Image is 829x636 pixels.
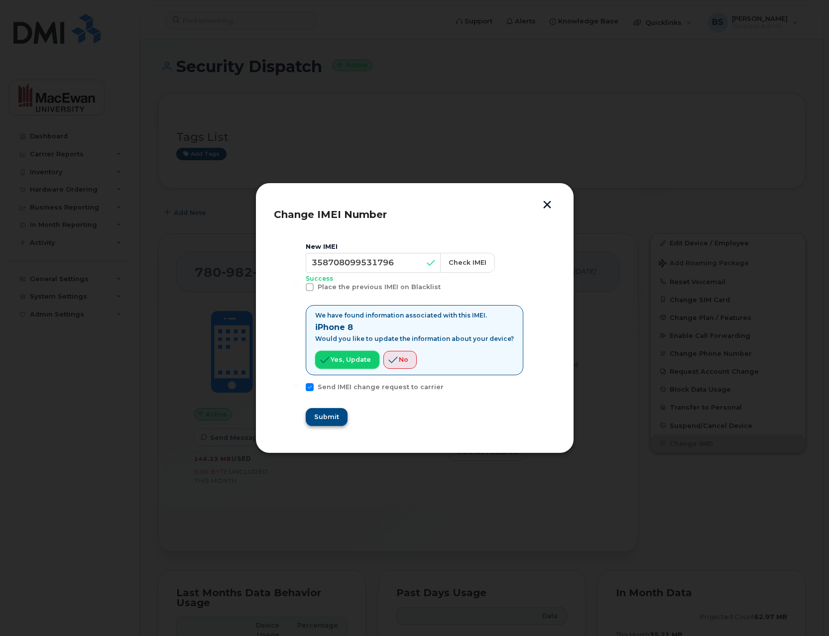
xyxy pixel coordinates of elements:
span: Yes, update [331,355,371,364]
span: Submit [314,412,339,422]
span: Change IMEI Number [274,209,387,220]
button: Yes, update [315,351,379,369]
button: Check IMEI [440,253,495,273]
input: Place the previous IMEI on Blacklist [294,283,299,288]
button: Submit [306,408,348,426]
strong: iPhone 8 [315,322,353,332]
span: Send IMEI change request to carrier [318,383,444,391]
span: No [399,355,408,364]
input: Send IMEI change request to carrier [294,383,299,388]
div: New IMEI [306,243,523,251]
p: Would you like to update the information about your device? [315,335,514,343]
p: We have found information associated with this IMEI. [315,312,514,319]
button: No [383,351,417,369]
p: Success [306,275,523,283]
span: Place the previous IMEI on Blacklist [318,283,441,291]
